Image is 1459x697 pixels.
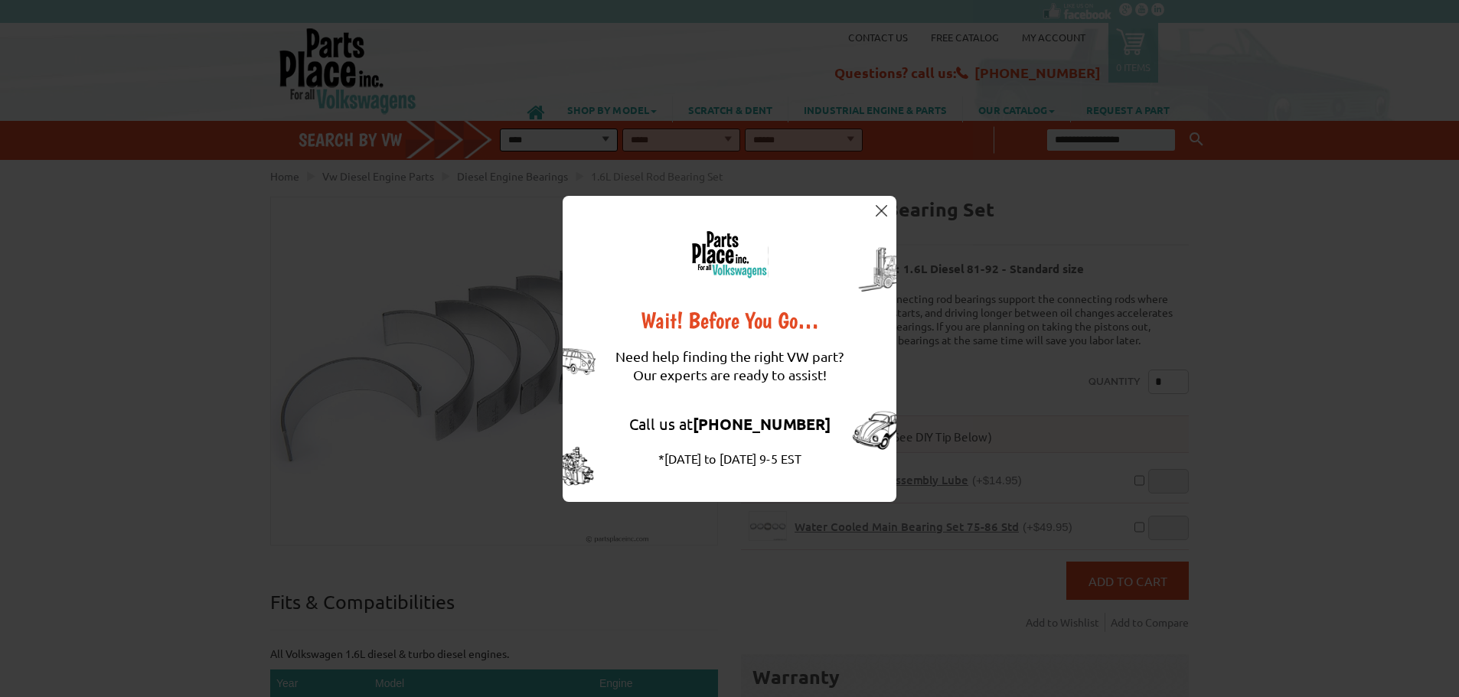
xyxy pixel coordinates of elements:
[615,449,844,467] div: *[DATE] to [DATE] 9-5 EST
[690,230,769,278] img: logo
[629,414,831,433] a: Call us at[PHONE_NUMBER]
[615,309,844,332] div: Wait! Before You Go…
[693,414,831,434] strong: [PHONE_NUMBER]
[615,332,844,399] div: Need help finding the right VW part? Our experts are ready to assist!
[876,205,887,217] img: close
